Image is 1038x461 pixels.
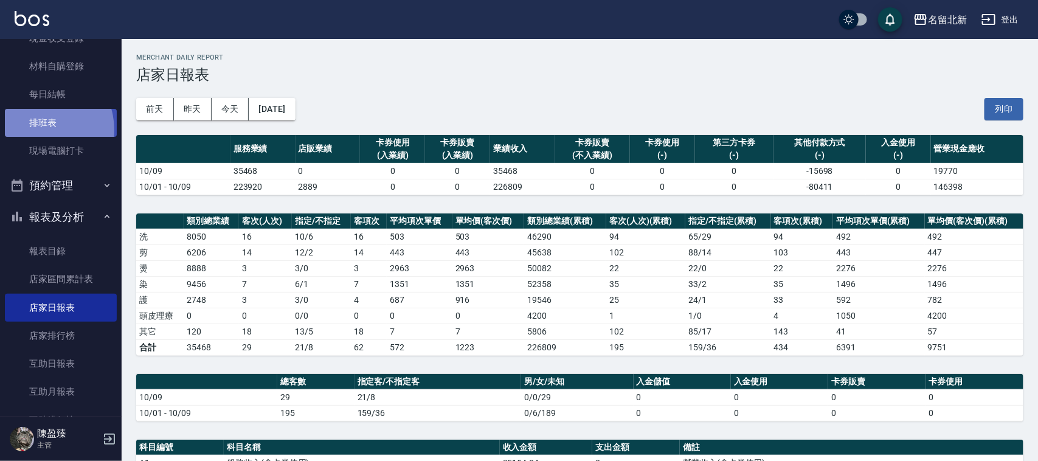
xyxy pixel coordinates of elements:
[239,276,292,292] td: 7
[828,374,926,390] th: 卡券販賣
[833,244,925,260] td: 443
[5,378,117,406] a: 互助月報表
[10,427,34,451] img: Person
[490,135,555,164] th: 業績收入
[351,244,387,260] td: 14
[360,163,425,179] td: 0
[5,52,117,80] a: 材料自購登錄
[524,213,606,229] th: 類別總業績(累積)
[292,213,351,229] th: 指定/不指定
[500,440,592,456] th: 收入金額
[224,440,500,456] th: 科目名稱
[524,339,606,355] td: 226809
[833,229,925,244] td: 492
[351,213,387,229] th: 客項次
[351,260,387,276] td: 3
[5,137,117,165] a: 現場電腦打卡
[685,276,770,292] td: 33 / 2
[136,98,174,120] button: 前天
[360,179,425,195] td: 0
[633,136,692,149] div: 卡券使用
[828,405,926,421] td: 0
[606,324,685,339] td: 102
[387,292,452,308] td: 687
[771,213,834,229] th: 客項次(累積)
[184,260,239,276] td: 8888
[606,339,685,355] td: 195
[249,98,295,120] button: [DATE]
[698,149,770,162] div: (-)
[296,135,361,164] th: 店販業績
[174,98,212,120] button: 昨天
[136,405,277,421] td: 10/01 - 10/09
[292,339,351,355] td: 21/8
[5,350,117,378] a: 互助日報表
[452,229,525,244] td: 503
[606,292,685,308] td: 25
[685,260,770,276] td: 22 / 0
[833,260,925,276] td: 2276
[425,163,490,179] td: 0
[184,213,239,229] th: 類別總業績
[136,163,230,179] td: 10/09
[37,428,99,440] h5: 陳盈臻
[184,276,239,292] td: 9456
[452,339,525,355] td: 1223
[524,229,606,244] td: 46290
[908,7,972,32] button: 名留北新
[239,213,292,229] th: 客次(人次)
[425,179,490,195] td: 0
[833,276,925,292] td: 1496
[184,308,239,324] td: 0
[490,163,555,179] td: 35468
[606,276,685,292] td: 35
[925,308,1023,324] td: 4200
[136,229,184,244] td: 洗
[184,292,239,308] td: 2748
[521,389,633,405] td: 0/0/29
[925,292,1023,308] td: 782
[866,179,931,195] td: 0
[292,292,351,308] td: 3 / 0
[136,66,1023,83] h3: 店家日報表
[5,237,117,265] a: 報表目錄
[387,213,452,229] th: 平均項次單價
[351,308,387,324] td: 0
[212,98,249,120] button: 今天
[771,260,834,276] td: 22
[524,244,606,260] td: 45638
[833,339,925,355] td: 6391
[136,324,184,339] td: 其它
[695,179,773,195] td: 0
[634,405,731,421] td: 0
[452,276,525,292] td: 1351
[452,213,525,229] th: 單均價(客次價)
[239,308,292,324] td: 0
[136,440,224,456] th: 科目編號
[925,213,1023,229] th: 單均價(客次價)(累積)
[37,440,99,451] p: 主管
[136,179,230,195] td: 10/01 - 10/09
[15,11,49,26] img: Logo
[634,374,731,390] th: 入金儲值
[771,339,834,355] td: 434
[771,276,834,292] td: 35
[277,389,354,405] td: 29
[866,163,931,179] td: 0
[931,179,1023,195] td: 146398
[685,308,770,324] td: 1 / 0
[630,163,695,179] td: 0
[925,324,1023,339] td: 57
[5,265,117,293] a: 店家區間累計表
[452,244,525,260] td: 443
[296,163,361,179] td: 0
[452,292,525,308] td: 916
[606,229,685,244] td: 94
[5,406,117,434] a: 互助排行榜
[731,389,828,405] td: 0
[292,229,351,244] td: 10 / 6
[606,213,685,229] th: 客次(人次)(累積)
[685,292,770,308] td: 24 / 1
[777,149,863,162] div: (-)
[239,339,292,355] td: 29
